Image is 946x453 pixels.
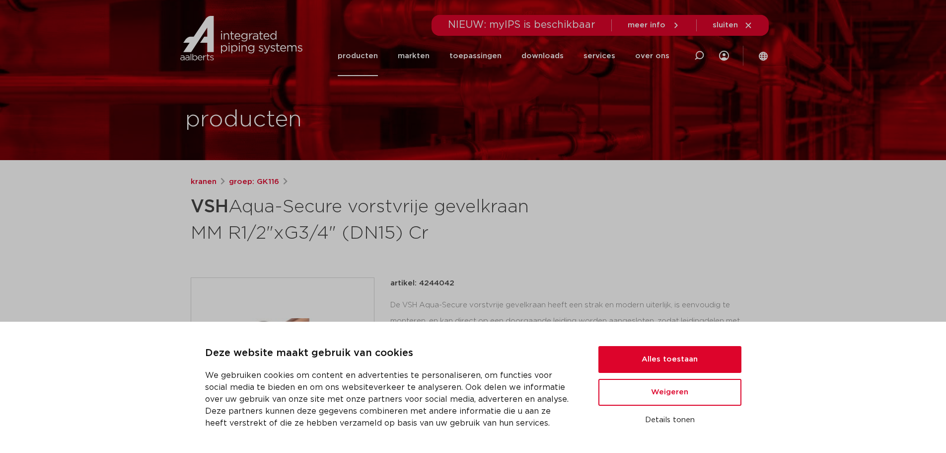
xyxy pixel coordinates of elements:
a: meer info [628,21,680,30]
strong: VSH [191,198,228,216]
div: my IPS [719,36,729,76]
a: producten [338,36,378,76]
h1: Aqua-Secure vorstvrije gevelkraan MM R1/2"xG3/4" (DN15) Cr [191,192,564,246]
span: meer info [628,21,665,29]
a: groep: GK116 [229,176,279,188]
button: Alles toestaan [598,346,741,373]
nav: Menu [338,36,669,76]
a: markten [398,36,430,76]
button: Details tonen [598,412,741,429]
button: Weigeren [598,379,741,406]
a: kranen [191,176,217,188]
p: Deze website maakt gebruik van cookies [205,346,575,362]
span: NIEUW: myIPS is beschikbaar [448,20,595,30]
p: We gebruiken cookies om content en advertenties te personaliseren, om functies voor social media ... [205,369,575,429]
h1: producten [185,104,302,136]
a: services [583,36,615,76]
div: De VSH Aqua-Secure vorstvrije gevelkraan heeft een strak en modern uiterlijk, is eenvoudig te mon... [390,297,756,397]
a: over ons [635,36,669,76]
a: downloads [521,36,564,76]
span: sluiten [713,21,738,29]
a: toepassingen [449,36,502,76]
p: artikel: 4244042 [390,277,454,289]
a: sluiten [713,21,753,30]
